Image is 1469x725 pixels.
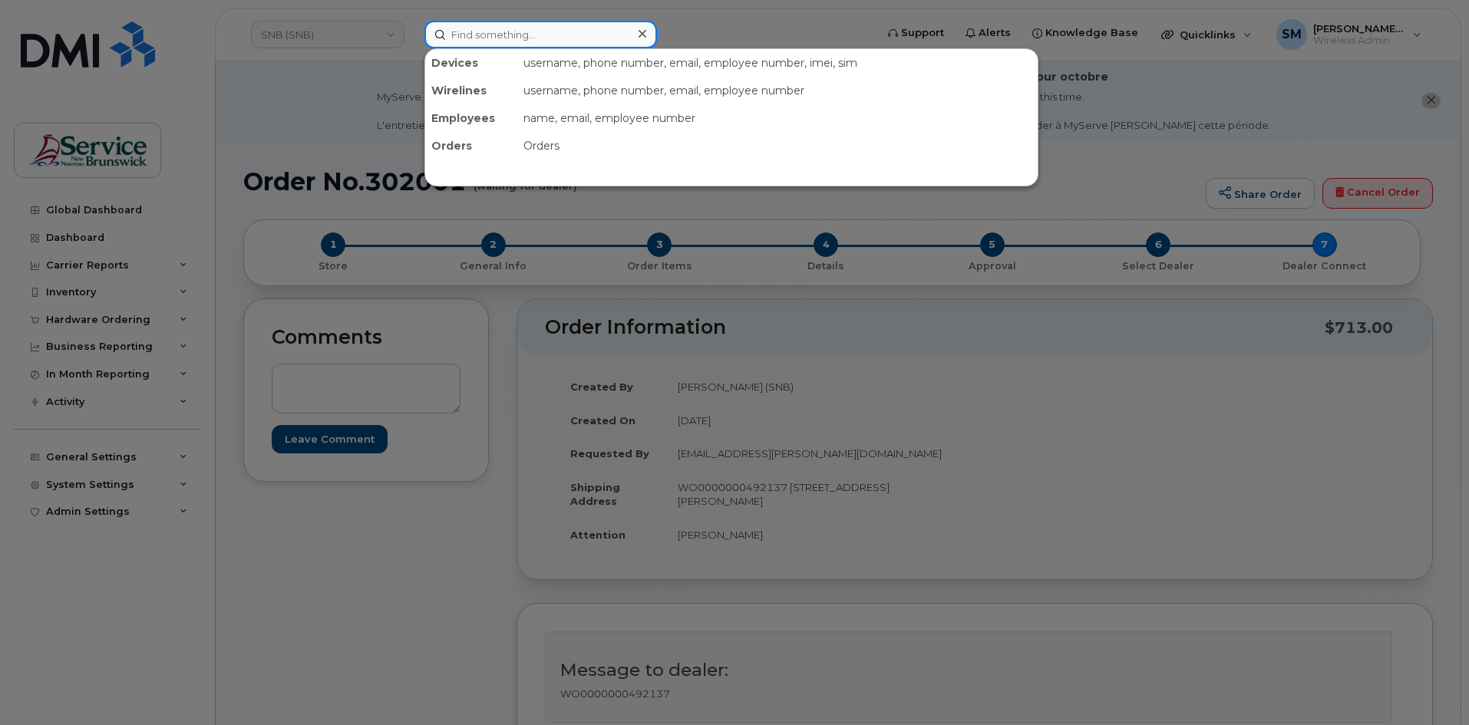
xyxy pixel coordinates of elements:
[517,49,1038,77] div: username, phone number, email, employee number, imei, sim
[425,132,517,160] div: Orders
[517,104,1038,132] div: name, email, employee number
[517,132,1038,160] div: Orders
[425,49,517,77] div: Devices
[425,104,517,132] div: Employees
[517,77,1038,104] div: username, phone number, email, employee number
[425,77,517,104] div: Wirelines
